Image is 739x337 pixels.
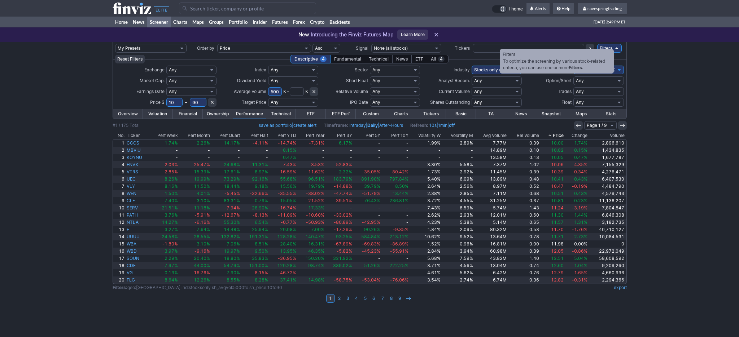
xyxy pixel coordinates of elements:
a: 2.64% [410,183,442,190]
a: 236.81% [381,197,410,204]
a: -7.43% [269,161,297,168]
a: cavespringtrading [578,3,627,14]
a: 1.74% [149,139,179,147]
span: 14.17% [224,140,240,146]
span: -35.05% [362,169,380,174]
span: 18.44% [224,183,240,189]
a: 83.31% [211,197,241,204]
a: -3.53% [297,161,325,168]
a: 8.16% [149,183,179,190]
a: 14.89M [474,147,508,154]
a: 183.79% [325,176,354,183]
a: 5.58% [442,161,474,168]
span: 15.05% [280,198,296,203]
span: 0.79% [255,198,268,203]
span: 10.41 [551,176,564,182]
a: 10.05 [540,154,565,161]
span: | [259,122,316,129]
span: -4.35% [572,162,587,167]
a: 4,276,471 [589,168,626,176]
a: 797.84% [381,176,410,183]
a: 15.39% [179,168,211,176]
span: 2.32% [339,169,352,174]
span: -7.31% [309,140,324,146]
a: -11.62% [297,168,325,176]
a: News [130,17,147,27]
a: 10.47 [540,183,565,190]
a: -35.55% [269,190,297,197]
a: -5.45% [211,190,241,197]
span: 1.74% [574,140,587,146]
a: 96.51% [297,176,325,183]
a: Theme [492,5,523,13]
a: 10 [113,204,126,212]
a: 1.99% [410,139,442,147]
a: Screener [147,17,171,27]
a: 0.48 [508,176,540,183]
a: - [297,154,325,161]
span: 2.26% [197,140,210,146]
a: 92.16% [241,176,269,183]
a: Alerts [526,3,550,14]
span: 0.43% [574,191,587,196]
span: 10.05 [551,155,564,160]
a: -0.34% [565,168,589,176]
a: 11.31% [241,161,269,168]
a: 0.47% [565,154,589,161]
a: 14.17% [211,139,241,147]
a: Forex [290,17,307,27]
span: 10.39 [551,169,564,174]
a: Valuation [143,109,173,119]
a: TA [476,109,506,119]
span: 15.39% [194,169,210,174]
a: 891.90% [353,176,381,183]
span: 73.29% [224,176,240,182]
a: -0.19% [565,183,589,190]
a: - [325,147,354,154]
span: 10.06 [551,162,564,167]
a: 39.79% [353,183,381,190]
a: 6.17% [325,139,354,147]
a: Home [113,17,130,27]
a: WEN [126,190,149,197]
a: 4 [113,161,126,168]
a: Charts [171,17,190,27]
a: 13.44% [381,190,410,197]
span: -39.51% [334,198,352,203]
a: 7,155,329 [589,161,626,168]
span: 797.84% [389,176,408,182]
span: 24.68% [224,162,240,167]
a: - [410,154,442,161]
a: 5 [113,168,126,176]
a: 11,138,207 [589,197,626,204]
a: 19.79% [297,183,325,190]
a: - [149,154,179,161]
a: 7.40% [149,197,179,204]
span: 8.26% [165,176,178,182]
a: 4,579,743 [589,190,626,197]
a: Groups [206,17,226,27]
span: 8.16% [165,183,178,189]
div: ETF [411,55,427,63]
span: 891.90% [361,176,380,182]
a: 0.15% [565,147,589,154]
a: Financial [173,109,203,119]
a: 10s [429,123,437,128]
a: 0.79% [241,197,269,204]
a: - [381,161,410,168]
span: 83.31% [224,198,240,203]
a: 2.85% [442,190,474,197]
a: -7.94% [211,204,241,212]
a: Portfolio [226,17,250,27]
a: 0.43% [565,190,589,197]
a: 10.00 [540,139,565,147]
span: 92.16% [252,176,268,182]
a: 10.39 [540,168,565,176]
a: -14.74% [269,139,297,147]
a: 0.23% [565,197,589,204]
a: 11.50% [179,183,211,190]
a: 10.06 [540,161,565,168]
a: - [325,154,354,161]
span: 236.81% [389,198,408,203]
span: 10.47 [551,183,564,189]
